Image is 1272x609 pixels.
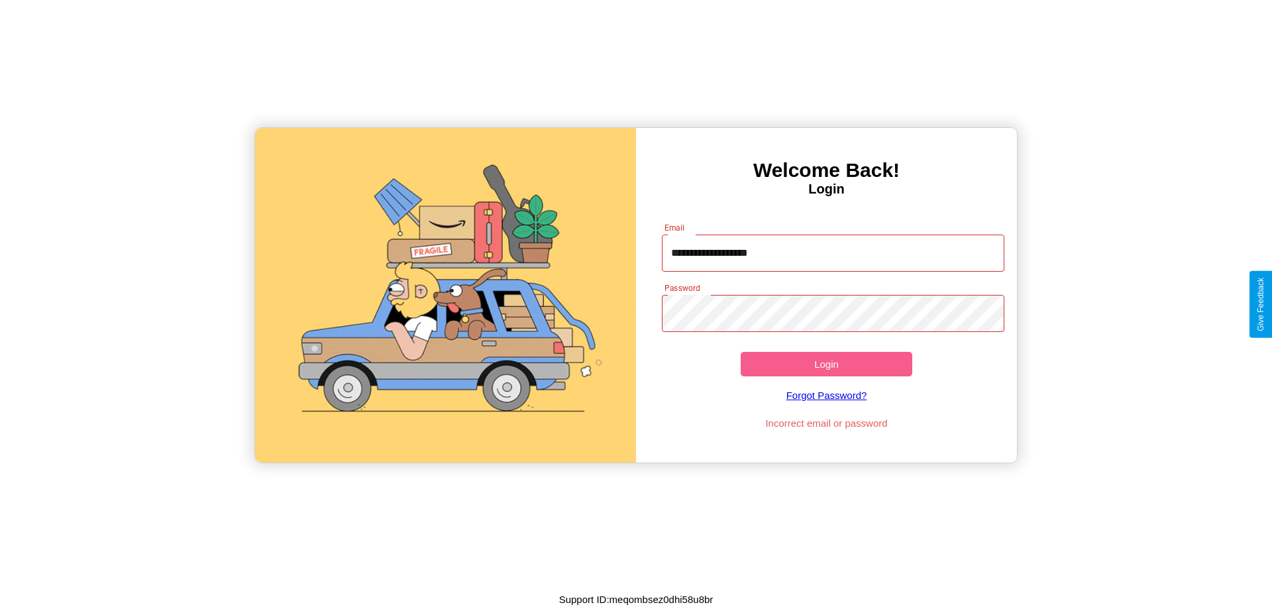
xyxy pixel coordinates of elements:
[255,128,636,463] img: gif
[636,159,1017,182] h3: Welcome Back!
[655,414,998,432] p: Incorrect email or password
[741,352,912,376] button: Login
[655,376,998,414] a: Forgot Password?
[664,282,700,294] label: Password
[1256,278,1265,331] div: Give Feedback
[636,182,1017,197] h4: Login
[664,222,685,233] label: Email
[559,590,714,608] p: Support ID: meqombsez0dhi58u8br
